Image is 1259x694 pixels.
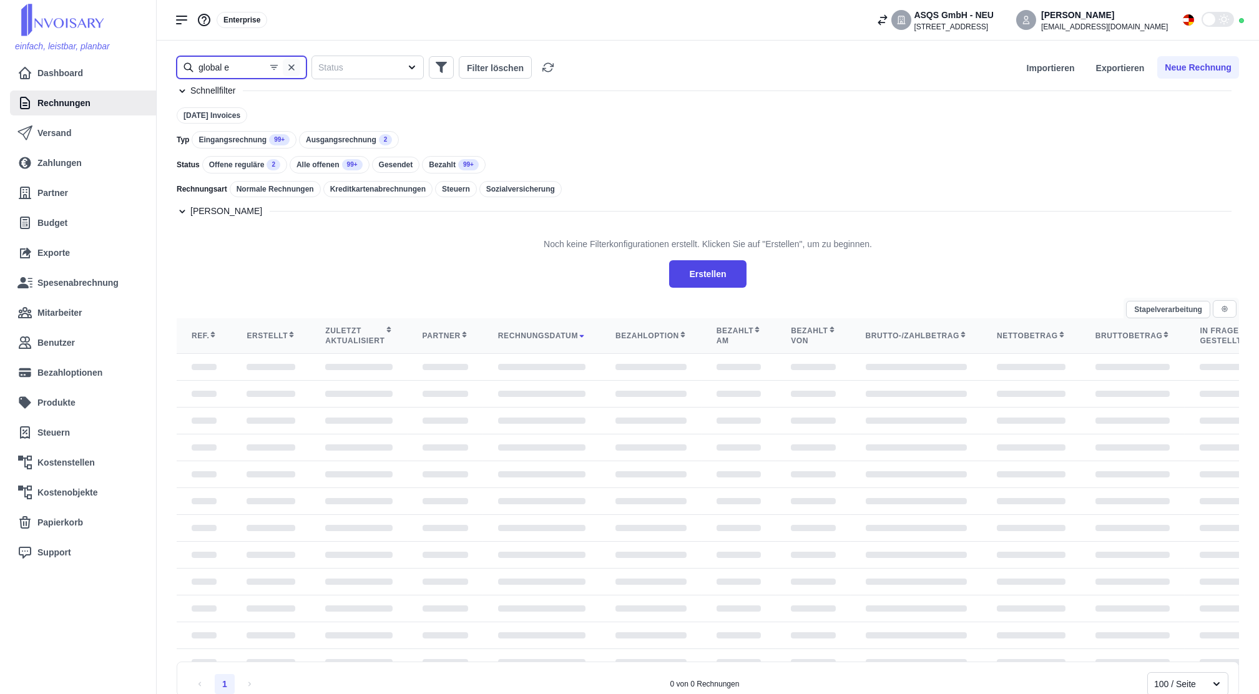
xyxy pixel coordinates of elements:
[1239,18,1244,23] div: Online
[1183,14,1194,26] img: Flag_de.svg
[17,450,146,475] a: Kostenstellen
[15,41,110,51] span: einfach, leistbar, planbar
[37,306,82,320] span: Mitarbeiter
[17,360,146,385] a: Bezahloptionen
[37,127,71,140] span: Versand
[17,240,151,265] a: Exporte
[17,540,151,565] a: Support
[458,159,479,170] span: 99+
[37,67,83,80] span: Dashboard
[17,150,151,175] a: Zahlungen
[37,366,102,379] span: Bezahloptionen
[669,260,746,288] button: Erstellen
[1088,56,1153,79] button: Exportieren
[17,270,151,295] a: Spesenabrechnung
[17,480,146,505] a: Kostenobjekte
[1019,56,1083,79] button: Importieren
[269,134,290,145] span: 99+
[1154,678,1199,691] div: 100 / Seite
[1157,56,1239,79] button: Neue Rechnung
[177,160,200,170] span: Status
[429,56,454,79] button: Weitere Filter anzeigen
[177,56,306,79] input: Suchen
[459,56,532,79] button: Filter löschen
[372,157,420,173] div: Gesendet
[17,120,151,145] a: Versand
[190,84,235,97] h7: Schnellfilter
[37,486,97,499] span: Kostenobjekte
[670,679,740,689] div: 0 von 0 Rechnungen
[37,516,83,529] span: Papierkorb
[37,336,75,349] span: Benutzer
[202,156,287,173] div: Offene reguläre
[37,426,70,439] span: Steuern
[37,247,70,260] span: Exporte
[17,510,151,535] a: Papierkorb
[17,420,146,445] a: Steuern
[37,546,71,559] span: Support
[17,90,146,115] a: Rechnungen
[17,210,151,235] a: Budget
[17,390,151,415] a: Produkte
[217,12,267,28] div: Enterprise
[217,14,267,24] a: Enterprise
[479,181,562,197] div: Sozialversicherung
[379,134,393,145] span: 2
[422,156,486,173] div: Bezahlt
[914,22,994,32] div: [STREET_ADDRESS]
[215,674,235,694] li: 1
[177,184,227,194] span: Rechnungsart
[435,181,477,197] div: Steuern
[290,156,370,173] div: Alle offenen
[267,159,280,170] span: 2
[230,181,321,197] div: Normale Rechnungen
[1126,301,1210,318] button: Stapelverarbeitung
[37,157,82,170] span: Zahlungen
[17,61,151,86] a: Dashboard
[177,135,189,145] span: Typ
[1041,22,1168,32] div: [EMAIL_ADDRESS][DOMAIN_NAME]
[37,187,68,200] span: Partner
[914,9,994,22] div: ASQS GmbH - NEU
[37,396,76,409] span: Produkte
[544,228,872,260] div: Noch keine Filterkonfigurationen erstellt. Klicken Sie auf "Erstellen", um zu beginnen.
[17,180,146,205] a: Partner
[37,276,119,290] span: Spesenabrechnung
[299,131,399,149] div: Ausgangsrechnung
[190,205,262,218] h7: [PERSON_NAME]
[1041,9,1168,22] div: [PERSON_NAME]
[192,131,296,149] div: Eingangsrechnung
[37,456,95,469] span: Kostenstellen
[342,159,363,170] span: 99+
[323,181,433,197] div: Kreditkartenabrechnungen
[37,217,67,230] span: Budget
[17,330,151,355] a: Benutzer
[37,97,91,110] span: Rechnungen
[17,300,146,325] a: Mitarbeiter
[177,107,247,124] div: [DATE] Invoices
